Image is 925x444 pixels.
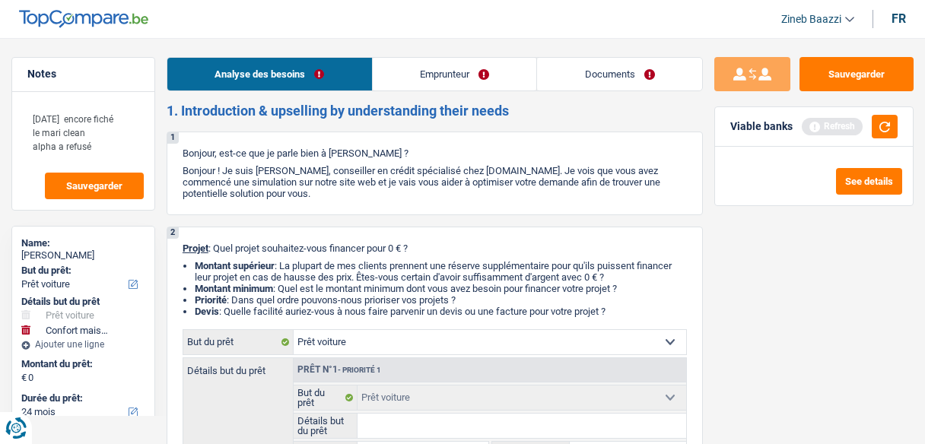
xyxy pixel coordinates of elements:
[21,265,142,277] label: But du prêt:
[183,147,687,159] p: Bonjour, est-ce que je parle bien à [PERSON_NAME] ?
[21,372,27,384] span: €
[836,168,902,195] button: See details
[183,330,294,354] label: But du prêt
[195,294,687,306] li: : Dans quel ordre pouvons-nous prioriser vos projets ?
[167,103,703,119] h2: 1. Introduction & upselling by understanding their needs
[183,165,687,199] p: Bonjour ! Je suis [PERSON_NAME], conseiller en crédit spécialisé chez [DOMAIN_NAME]. Je vois que ...
[21,392,142,404] label: Durée du prêt:
[21,249,145,262] div: [PERSON_NAME]
[892,11,906,26] div: fr
[769,7,854,32] a: Zineb Baazzi
[21,237,145,249] div: Name:
[21,339,145,350] div: Ajouter une ligne
[195,306,687,317] li: : Quelle facilité auriez-vous à nous faire parvenir un devis ou une facture pour votre projet ?
[195,306,219,317] span: Devis
[19,10,148,28] img: TopCompare Logo
[294,385,358,410] label: But du prêt
[183,243,687,254] p: : Quel projet souhaitez-vous financer pour 0 € ?
[66,181,122,191] span: Sauvegarder
[183,243,208,254] span: Projet
[294,414,358,438] label: Détails but du prêt
[21,358,142,370] label: Montant du prêt:
[802,118,863,135] div: Refresh
[799,57,914,91] button: Sauvegarder
[373,58,537,90] a: Emprunteur
[195,283,687,294] li: : Quel est le montant minimum dont vous avez besoin pour financer votre projet ?
[167,58,372,90] a: Analyse des besoins
[294,365,385,375] div: Prêt n°1
[338,366,381,374] span: - Priorité 1
[781,13,841,26] span: Zineb Baazzi
[183,358,293,376] label: Détails but du prêt
[167,132,179,144] div: 1
[167,227,179,239] div: 2
[730,120,793,133] div: Viable banks
[195,294,227,306] strong: Priorité
[45,173,144,199] button: Sauvegarder
[195,260,687,283] li: : La plupart de mes clients prennent une réserve supplémentaire pour qu'ils puissent financer leu...
[195,283,273,294] strong: Montant minimum
[21,296,145,308] div: Détails but du prêt
[537,58,702,90] a: Documents
[27,68,139,81] h5: Notes
[195,260,275,271] strong: Montant supérieur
